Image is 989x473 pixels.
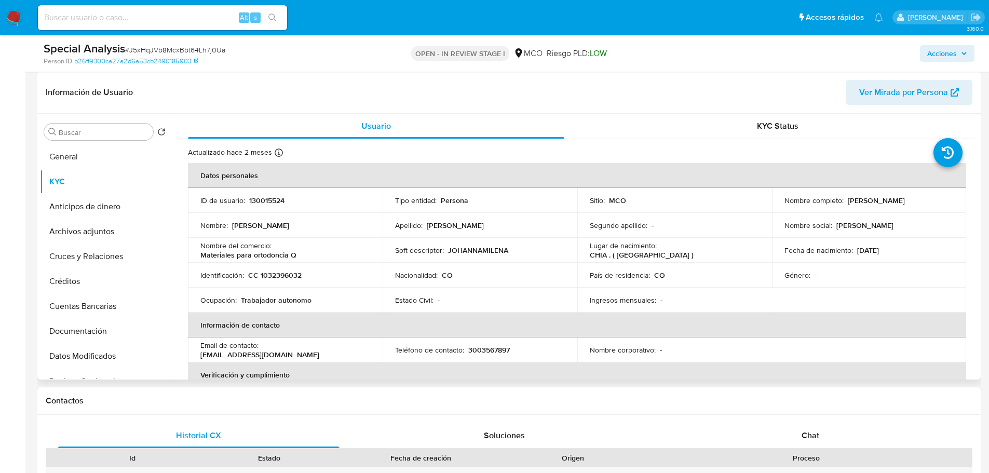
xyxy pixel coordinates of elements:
button: Volver al orden por defecto [157,128,166,139]
button: Buscar [48,128,57,136]
span: Alt [240,12,248,22]
span: Soluciones [484,429,525,441]
button: Documentación [40,319,170,344]
p: [PERSON_NAME] [232,221,289,230]
button: Créditos [40,269,170,294]
span: Chat [802,429,819,441]
div: Estado [208,453,330,463]
b: Person ID [44,57,72,66]
p: Ocupación : [200,295,237,305]
p: Nombre : [200,221,228,230]
p: Sitio : [590,196,605,205]
button: Ver Mirada por Persona [846,80,972,105]
span: Ver Mirada por Persona [859,80,948,105]
p: CHIA . ( [GEOGRAPHIC_DATA] ) [590,250,694,260]
span: Accesos rápidos [806,12,864,23]
p: - [660,345,662,355]
div: Fecha de creación [345,453,497,463]
h1: Información de Usuario [46,87,133,98]
button: Datos Modificados [40,344,170,369]
p: - [438,295,440,305]
p: Tipo entidad : [395,196,437,205]
p: [PERSON_NAME] [427,221,484,230]
p: MCO [609,196,626,205]
button: Devices Geolocation [40,369,170,394]
th: Información de contacto [188,313,966,337]
span: 3.160.0 [967,24,984,33]
p: Apellido : [395,221,423,230]
a: Salir [970,12,981,23]
span: Usuario [361,120,391,132]
span: Riesgo PLD: [547,48,607,59]
button: General [40,144,170,169]
p: Trabajador autonomo [241,295,311,305]
div: Proceso [648,453,965,463]
span: Historial CX [176,429,221,441]
p: Lugar de nacimiento : [590,241,657,250]
p: ID de usuario : [200,196,245,205]
button: search-icon [262,10,283,25]
input: Buscar [59,128,149,137]
button: Cruces y Relaciones [40,244,170,269]
h1: Contactos [46,396,972,406]
a: b26ff9300ca27a2d6a53cb2490185903 [74,57,198,66]
p: Actualizado hace 2 meses [188,147,272,157]
span: s [254,12,257,22]
input: Buscar usuario o caso... [38,11,287,24]
p: País de residencia : [590,271,650,280]
p: 3003567897 [468,345,510,355]
p: CO [654,271,665,280]
p: Email de contacto : [200,341,259,350]
p: CC 1032396032 [248,271,302,280]
p: Nombre corporativo : [590,345,656,355]
p: 130015524 [249,196,284,205]
a: Notificaciones [874,13,883,22]
p: [PERSON_NAME] [836,221,893,230]
p: Soft descriptor : [395,246,444,255]
p: - [652,221,654,230]
p: Género : [784,271,810,280]
p: JOHANNAMILENA [448,246,508,255]
p: CO [442,271,453,280]
p: [PERSON_NAME] [848,196,905,205]
button: Archivos adjuntos [40,219,170,244]
button: KYC [40,169,170,194]
p: Segundo apellido : [590,221,647,230]
p: Persona [441,196,468,205]
p: OPEN - IN REVIEW STAGE I [411,46,509,61]
div: Origen [512,453,634,463]
span: KYC Status [757,120,798,132]
p: Nombre social : [784,221,832,230]
th: Datos personales [188,163,966,188]
p: [DATE] [857,246,879,255]
p: Nacionalidad : [395,271,438,280]
p: Ingresos mensuales : [590,295,656,305]
p: Identificación : [200,271,244,280]
p: [EMAIL_ADDRESS][DOMAIN_NAME] [200,350,319,359]
p: Teléfono de contacto : [395,345,464,355]
span: LOW [590,47,607,59]
p: felipe.cayon@mercadolibre.com [908,12,967,22]
p: Nombre del comercio : [200,241,272,250]
span: Acciones [927,45,957,62]
p: Fecha de nacimiento : [784,246,853,255]
button: Cuentas Bancarias [40,294,170,319]
th: Verificación y cumplimiento [188,362,966,387]
button: Anticipos de dinero [40,194,170,219]
button: Acciones [920,45,974,62]
span: # J5xHqJVb8McxBbt64Lh7j0Ua [125,45,225,55]
p: - [660,295,662,305]
p: Estado Civil : [395,295,433,305]
div: MCO [513,48,543,59]
p: - [815,271,817,280]
p: Materiales para ortodoncia Q [200,250,296,260]
div: Id [72,453,194,463]
p: Nombre completo : [784,196,844,205]
b: Special Analysis [44,40,125,57]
